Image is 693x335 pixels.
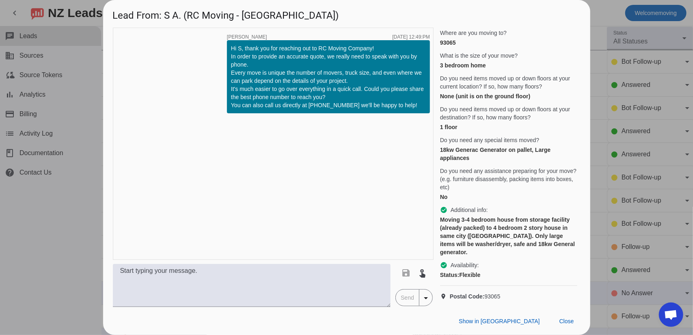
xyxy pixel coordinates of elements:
span: Do you need any assistance preparing for your move? (e.g. furniture disassembly, packing items in... [440,167,577,191]
span: Do you need items moved up or down floors at your current location? If so, how many floors? [440,74,577,91]
span: [PERSON_NAME] [227,35,267,39]
span: Availability: [451,261,479,269]
div: Moving 3-4 bedroom house from storage facility (already packed) to 4 bedroom 2 story house in sam... [440,216,577,256]
div: [DATE] 12:49:PM [392,35,430,39]
div: 1 floor [440,123,577,131]
mat-icon: touch_app [417,268,427,278]
div: 18kw Generac Generator on pallet, Large appliances [440,146,577,162]
span: Show in [GEOGRAPHIC_DATA] [459,318,540,324]
button: Show in [GEOGRAPHIC_DATA] [452,314,546,329]
strong: Postal Code: [450,293,485,300]
span: Close [559,318,574,324]
div: None (unit is on the ground floor) [440,92,577,100]
div: 93065 [440,39,577,47]
strong: Status: [440,272,459,278]
mat-icon: check_circle [440,206,447,214]
div: Open chat [659,303,683,327]
div: Flexible [440,271,577,279]
span: What is the size of your move? [440,52,518,60]
mat-icon: arrow_drop_down [421,293,431,303]
span: Where are you moving to? [440,29,507,37]
div: Hi S, thank you for reaching out to RC Moving Company! In order to provide an accurate quote, we ... [231,44,426,109]
span: Do you need items moved up or down floors at your destination? If so, how many floors? [440,105,577,121]
button: Close [553,314,581,329]
div: 3 bedroom home [440,61,577,69]
mat-icon: check_circle [440,262,447,269]
span: 93065 [450,292,501,300]
span: Do you need any special items moved? [440,136,539,144]
div: No [440,193,577,201]
mat-icon: location_on [440,293,450,300]
span: Additional info: [451,206,488,214]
